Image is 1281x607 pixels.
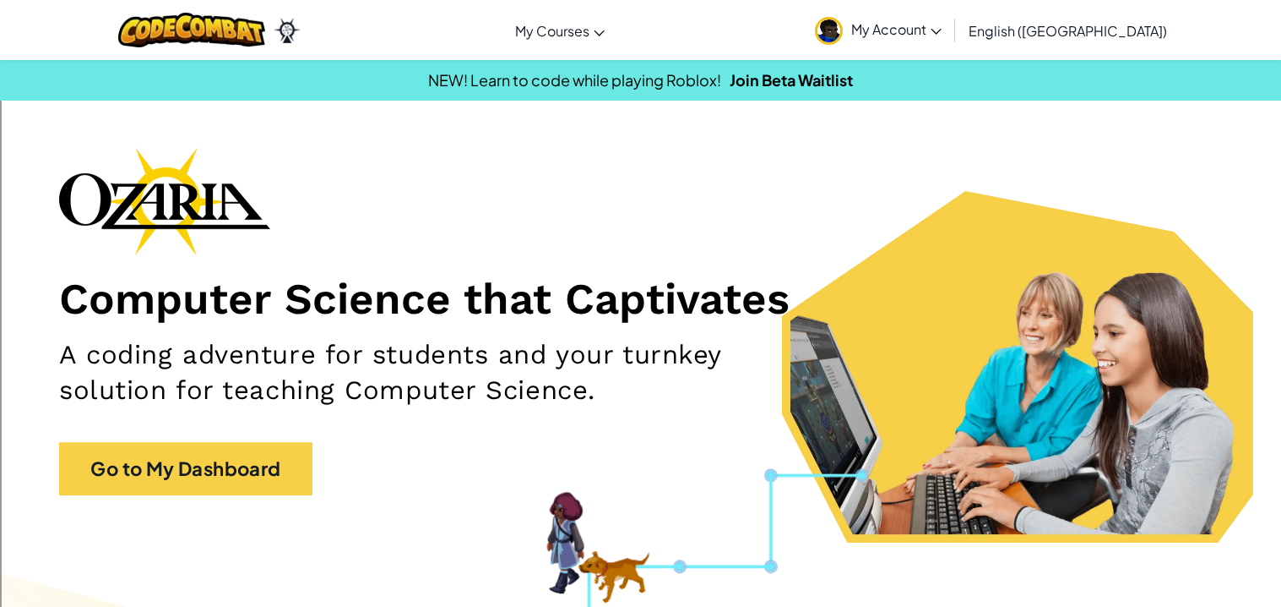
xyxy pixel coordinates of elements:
span: NEW! Learn to code while playing Roblox! [428,70,721,90]
span: My Courses [515,22,589,40]
img: CodeCombat logo [118,13,266,47]
img: Ozaria branding logo [59,147,270,255]
h2: A coding adventure for students and your turnkey solution for teaching Computer Science. [59,337,839,408]
span: My Account [851,20,942,38]
img: avatar [815,17,843,45]
h1: Computer Science that Captivates [59,272,1222,325]
a: Go to My Dashboard [59,442,312,495]
a: My Courses [507,8,613,53]
a: English ([GEOGRAPHIC_DATA]) [960,8,1175,53]
a: My Account [806,3,950,57]
span: English ([GEOGRAPHIC_DATA]) [969,22,1167,40]
img: Ozaria [274,18,301,43]
a: Join Beta Waitlist [730,70,853,90]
